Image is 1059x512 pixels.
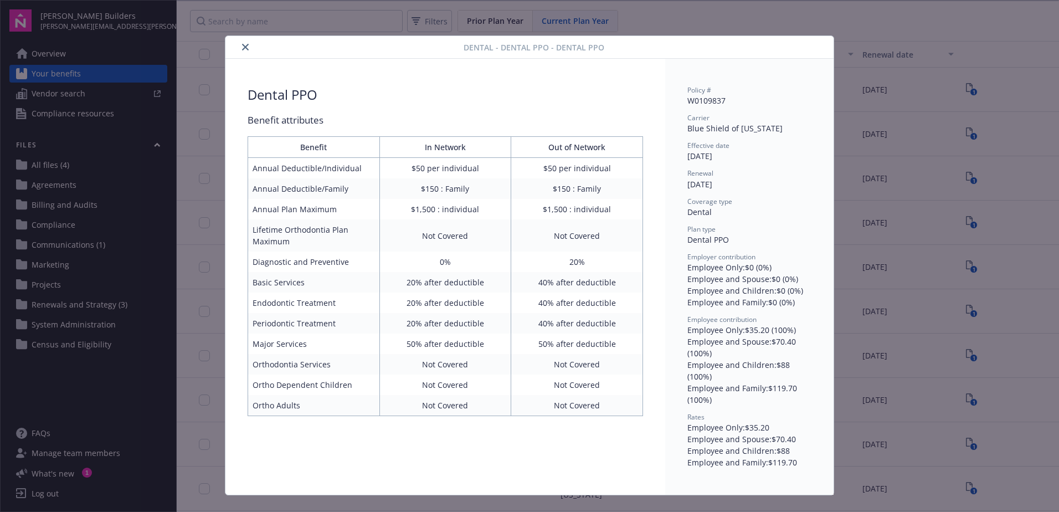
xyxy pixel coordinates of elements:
[511,219,643,252] td: Not Covered
[687,95,811,106] div: W0109837
[687,336,811,359] div: Employee and Spouse : $70.40 (100%)
[248,252,380,272] td: Diagnostic and Preventive
[687,262,811,273] div: Employee Only : $0 (0%)
[248,158,380,179] td: Annual Deductible/Individual
[379,395,511,416] td: Not Covered
[687,457,811,468] div: Employee and Family : $119.70
[248,354,380,375] td: Orthodontia Services
[379,158,511,179] td: $50 per individual
[248,313,380,334] td: Periodontic Treatment
[687,296,811,308] div: Employee and Family : $0 (0%)
[379,334,511,354] td: 50% after deductible
[687,141,729,150] span: Effective date
[511,252,643,272] td: 20%
[687,273,811,285] div: Employee and Spouse : $0 (0%)
[687,285,811,296] div: Employee and Children : $0 (0%)
[379,272,511,293] td: 20% after deductible
[511,395,643,416] td: Not Covered
[248,219,380,252] td: Lifetime Orthodontia Plan Maximum
[687,234,811,245] div: Dental PPO
[511,272,643,293] td: 40% after deductible
[511,178,643,199] td: $150 : Family
[511,375,643,395] td: Not Covered
[248,272,380,293] td: Basic Services
[511,313,643,334] td: 40% after deductible
[511,334,643,354] td: 50% after deductible
[248,395,380,416] td: Ortho Adults
[687,197,732,206] span: Coverage type
[239,40,252,54] button: close
[687,168,713,178] span: Renewal
[687,113,710,122] span: Carrier
[687,206,811,218] div: Dental
[379,252,511,272] td: 0%
[248,293,380,313] td: Endodontic Treatment
[248,334,380,354] td: Major Services
[248,199,380,219] td: Annual Plan Maximum
[687,412,705,422] span: Rates
[687,150,811,162] div: [DATE]
[379,375,511,395] td: Not Covered
[248,85,317,104] div: Dental PPO
[511,158,643,179] td: $50 per individual
[464,42,604,53] span: Dental - Dental PPO - Dental PPO
[687,252,755,262] span: Employer contribution
[687,433,811,445] div: Employee and Spouse : $70.40
[511,293,643,313] td: 40% after deductible
[687,85,711,95] span: Policy #
[687,224,716,234] span: Plan type
[511,137,643,158] th: Out of Network
[687,359,811,382] div: Employee and Children : $88 (100%)
[687,382,811,406] div: Employee and Family : $119.70 (100%)
[687,122,811,134] div: Blue Shield of [US_STATE]
[379,199,511,219] td: $1,500 : individual
[248,375,380,395] td: Ortho Dependent Children
[687,445,811,457] div: Employee and Children : $88
[687,315,757,324] span: Employee contribution
[687,178,811,190] div: [DATE]
[248,178,380,199] td: Annual Deductible/Family
[379,313,511,334] td: 20% after deductible
[379,137,511,158] th: In Network
[248,113,643,127] div: Benefit attributes
[511,199,643,219] td: $1,500 : individual
[687,324,811,336] div: Employee Only : $35.20 (100%)
[379,354,511,375] td: Not Covered
[379,219,511,252] td: Not Covered
[379,293,511,313] td: 20% after deductible
[248,137,380,158] th: Benefit
[511,354,643,375] td: Not Covered
[687,422,811,433] div: Employee Only : $35.20
[379,178,511,199] td: $150 : Family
